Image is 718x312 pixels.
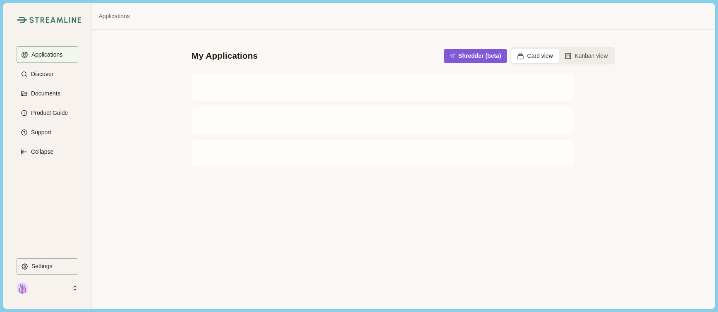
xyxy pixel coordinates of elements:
button: Support [17,124,78,141]
button: Shredder (beta) [444,49,507,63]
p: Discover [28,71,53,78]
button: Kanban view [559,49,614,63]
div: My Applications [191,50,258,62]
p: Collapse [28,148,53,155]
button: Documents [17,85,78,102]
a: Settings [17,258,78,278]
a: Streamline Climate LogoStreamline Climate Logo [17,17,78,23]
button: Applications [17,46,78,63]
img: profile picture [17,282,28,294]
img: Streamline Climate Logo [17,17,27,23]
p: Applications [29,51,63,58]
button: Product Guide [17,105,78,121]
button: Card view [511,49,559,63]
p: Product Guide [28,110,68,117]
button: Settings [17,258,78,275]
a: Applications [98,12,130,21]
img: Streamline Climate Logo [29,17,81,23]
p: Settings [29,263,53,270]
button: Expand [17,143,78,160]
button: Discover [17,66,78,82]
p: Documents [28,90,60,97]
p: Support [28,129,51,136]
